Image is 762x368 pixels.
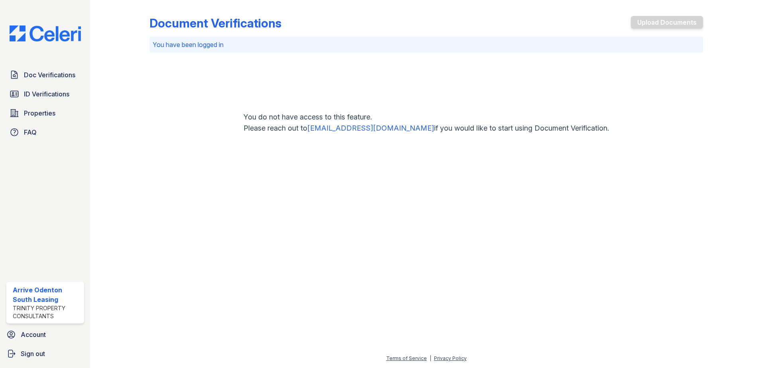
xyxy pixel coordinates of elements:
p: You have been logged in [153,40,700,49]
div: Arrive Odenton South Leasing [13,285,81,304]
span: Account [21,330,46,339]
a: [EMAIL_ADDRESS][DOMAIN_NAME] [307,124,434,132]
span: Properties [24,108,55,118]
img: CE_Logo_Blue-a8612792a0a2168367f1c8372b55b34899dd931a85d93a1a3d3e32e68fde9ad4.png [3,25,87,41]
a: Doc Verifications [6,67,84,83]
span: FAQ [24,127,37,137]
a: Privacy Policy [434,355,467,361]
div: | [430,355,431,361]
a: FAQ [6,124,84,140]
a: Properties [6,105,84,121]
span: Doc Verifications [24,70,75,80]
span: ID Verifications [24,89,69,99]
a: ID Verifications [6,86,84,102]
p: You do not have access to this feature. Please reach out to if you would like to start using Docu... [244,112,609,134]
span: Sign out [21,349,45,358]
a: Terms of Service [386,355,427,361]
a: Account [3,327,87,343]
a: Sign out [3,346,87,362]
div: Trinity Property Consultants [13,304,81,320]
div: Document Verifications [149,16,281,30]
